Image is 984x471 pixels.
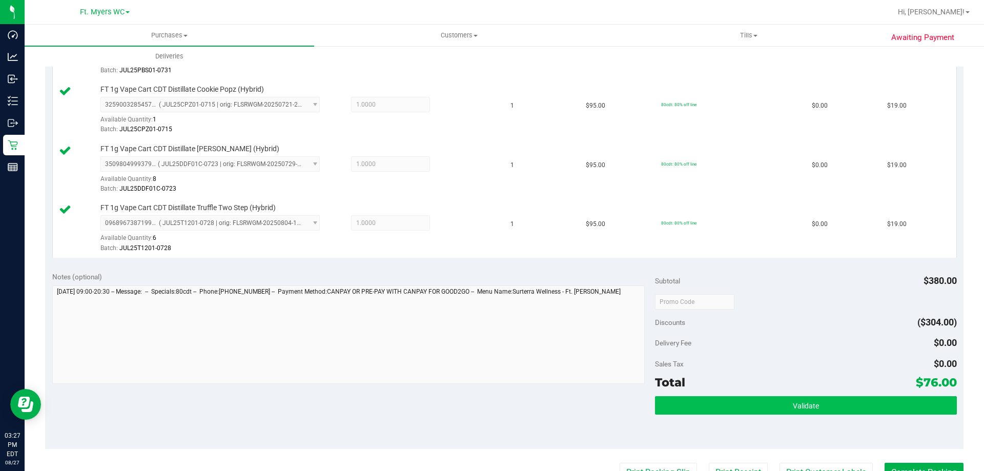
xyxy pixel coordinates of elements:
[153,234,156,241] span: 6
[119,67,172,74] span: JUL25PBS01-0731
[793,402,819,410] span: Validate
[100,126,118,133] span: Batch:
[655,360,684,368] span: Sales Tax
[655,375,685,390] span: Total
[119,185,176,192] span: JUL25DDF01C-0723
[934,358,957,369] span: $0.00
[52,273,102,281] span: Notes (optional)
[510,160,514,170] span: 1
[655,339,691,347] span: Delivery Fee
[153,116,156,123] span: 1
[8,96,18,106] inline-svg: Inventory
[5,459,20,466] p: 08/27
[917,317,957,327] span: ($304.00)
[586,101,605,111] span: $95.00
[812,219,828,229] span: $0.00
[100,172,331,192] div: Available Quantity:
[100,203,276,213] span: FT 1g Vape Cart CDT Distillate Truffle Two Step (Hybrid)
[8,140,18,150] inline-svg: Retail
[887,101,907,111] span: $19.00
[8,52,18,62] inline-svg: Analytics
[141,52,197,61] span: Deliveries
[10,389,41,420] iframe: Resource center
[100,231,331,251] div: Available Quantity:
[315,31,603,40] span: Customers
[655,313,685,332] span: Discounts
[100,85,264,94] span: FT 1g Vape Cart CDT Distillate Cookie Popz (Hybrid)
[119,244,171,252] span: JUL25T1201-0728
[887,160,907,170] span: $19.00
[100,144,279,154] span: FT 1g Vape Cart CDT Distillate [PERSON_NAME] (Hybrid)
[8,162,18,172] inline-svg: Reports
[8,118,18,128] inline-svg: Outbound
[5,431,20,459] p: 03:27 PM EDT
[655,396,956,415] button: Validate
[891,32,954,44] span: Awaiting Payment
[510,219,514,229] span: 1
[661,161,696,167] span: 80cdt: 80% off line
[100,112,331,132] div: Available Quantity:
[119,126,172,133] span: JUL25CPZ01-0715
[812,101,828,111] span: $0.00
[887,219,907,229] span: $19.00
[655,294,734,310] input: Promo Code
[586,219,605,229] span: $95.00
[661,102,696,107] span: 80cdt: 80% off line
[153,175,156,182] span: 8
[100,185,118,192] span: Batch:
[924,275,957,286] span: $380.00
[898,8,965,16] span: Hi, [PERSON_NAME]!
[8,74,18,84] inline-svg: Inbound
[604,31,893,40] span: Tills
[604,25,893,46] a: Tills
[100,67,118,74] span: Batch:
[100,244,118,252] span: Batch:
[80,8,125,16] span: Ft. Myers WC
[655,277,680,285] span: Subtotal
[314,25,604,46] a: Customers
[661,220,696,226] span: 80cdt: 80% off line
[916,375,957,390] span: $76.00
[586,160,605,170] span: $95.00
[510,101,514,111] span: 1
[25,25,314,46] a: Purchases
[934,337,957,348] span: $0.00
[25,46,314,67] a: Deliveries
[812,160,828,170] span: $0.00
[25,31,314,40] span: Purchases
[8,30,18,40] inline-svg: Dashboard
